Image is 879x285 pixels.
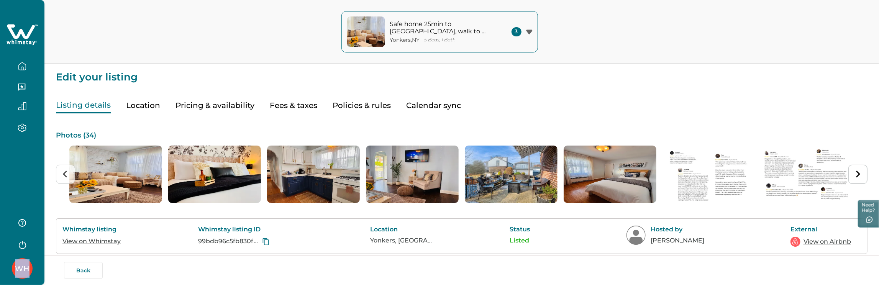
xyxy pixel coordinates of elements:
[370,226,435,233] p: Location
[465,146,558,203] img: list-photos
[366,146,459,203] img: list-photos
[651,237,716,244] p: [PERSON_NAME]
[333,98,391,113] button: Policies & rules
[126,98,160,113] button: Location
[341,11,538,52] button: property-coverSafe home 25min to [GEOGRAPHIC_DATA], walk to [GEOGRAPHIC_DATA][PERSON_NAME]Yonkers...
[347,16,385,47] img: property-cover
[510,237,552,244] p: Listed
[465,146,558,203] li: 5 of 34
[270,98,317,113] button: Fees & taxes
[15,259,30,278] div: Whimstay Host
[56,165,75,184] button: Previous slide
[663,146,755,203] li: 7 of 34
[390,20,494,35] p: Safe home 25min to [GEOGRAPHIC_DATA], walk to [GEOGRAPHIC_DATA][PERSON_NAME]
[804,237,851,246] a: View on Airbnb
[512,27,521,36] span: 3
[56,64,868,82] p: Edit your listing
[64,262,103,279] button: Back
[198,226,296,233] p: Whimstay listing ID
[366,146,459,203] li: 4 of 34
[62,226,124,233] p: Whimstay listing
[267,146,360,203] li: 3 of 34
[510,226,552,233] p: Status
[267,146,360,203] img: list-photos
[69,146,162,203] img: list-photos
[761,146,854,203] li: 8 of 34
[564,146,656,203] img: list-photos
[790,226,852,233] p: External
[62,237,121,245] a: View on Whimstay
[56,98,111,113] button: Listing details
[848,165,868,184] button: Next slide
[370,237,435,244] p: Yonkers, [GEOGRAPHIC_DATA], [GEOGRAPHIC_DATA]
[564,146,656,203] li: 6 of 34
[175,98,254,113] button: Pricing & availability
[663,146,755,203] img: list-photos
[406,98,461,113] button: Calendar sync
[651,226,716,233] p: Hosted by
[168,146,261,203] img: list-photos
[168,146,261,203] li: 2 of 34
[69,146,162,203] li: 1 of 34
[425,37,456,43] p: 5 Beds, 1 Bath
[761,146,854,203] img: list-photos
[390,37,420,43] p: Yonkers , NY
[198,237,261,245] p: 99bdb96c5fb830f7b8e6f8791eba016f
[56,132,868,139] p: Photos ( 34 )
